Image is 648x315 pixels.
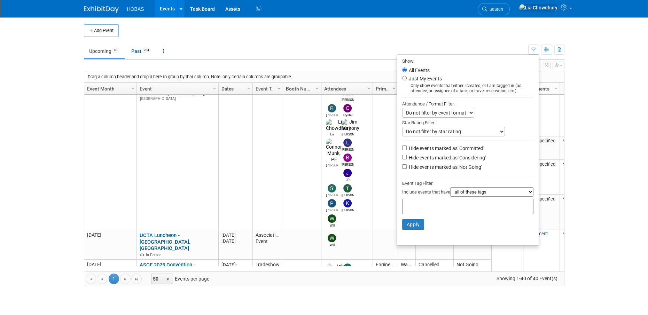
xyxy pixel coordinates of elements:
[130,86,135,91] span: Column Settings
[140,90,215,101] div: [GEOGRAPHIC_DATA], [GEOGRAPHIC_DATA]
[84,24,119,37] button: Add Event
[142,274,216,284] span: Events per page
[314,86,320,91] span: Column Settings
[245,83,252,93] a: Column Settings
[490,274,564,283] span: Showing 1-40 of 40 Event(s)
[112,48,119,53] span: 40
[221,238,249,244] div: [DATE]
[326,132,338,137] div: Lia Chowdhury
[236,262,237,267] span: -
[478,3,510,15] a: Search
[342,207,354,213] div: Krzysztof Kwiatkowski
[221,262,249,268] div: [DATE]
[366,86,372,91] span: Column Settings
[402,187,533,199] div: Include events that have
[99,276,105,282] span: Go to the previous page
[365,83,373,93] a: Column Settings
[151,274,163,284] span: 50
[313,83,321,93] a: Column Settings
[328,184,336,192] img: Stephen Alston
[126,45,156,58] a: Past234
[84,230,136,260] td: [DATE]
[526,138,555,143] span: None specified
[326,223,338,228] div: Will Stafford
[342,119,359,132] img: Jim Mahony
[256,83,278,95] a: Event Type (Tradeshow National, Regional, State, Sponsorship, Assoc Event)
[343,169,352,177] img: JD Demore
[246,86,251,91] span: Column Settings
[562,138,592,143] span: None specified
[342,132,354,137] div: Jim Mahony
[131,274,142,284] a: Go to the last page
[140,83,214,95] a: Event
[407,154,486,161] label: Hide events marked as 'Considering'
[407,75,442,82] label: Just My Events
[402,83,533,94] div: Only show events that either I created, or I am tagged in (as attendee, or assignee of a task, or...
[343,184,352,192] img: Ted Woolsey
[120,274,131,284] a: Go to the next page
[109,274,119,284] span: 1
[376,83,393,95] a: Primary Attendees
[562,231,592,236] span: None specified
[342,97,354,102] div: Jerry Peck
[402,118,533,127] div: Star Rating Filter:
[142,48,151,53] span: 234
[140,253,144,256] img: In-Person Event
[326,207,338,213] div: Perry Leros
[86,274,96,284] a: Go to the first page
[343,153,352,162] img: Bijan Khamanian
[326,112,338,118] div: Rene Garcia
[402,179,533,187] div: Event Tag Filter:
[342,112,354,118] div: crystal guevara
[212,86,217,91] span: Column Settings
[140,232,190,252] a: UCTA Luncheon - [GEOGRAPHIC_DATA], [GEOGRAPHIC_DATA]
[407,145,484,152] label: Hide events marked as 'Committed'
[390,83,398,93] a: Column Settings
[211,83,218,93] a: Column Settings
[519,4,558,11] img: Lia Chowdhury
[402,219,424,230] button: Apply
[526,83,555,95] a: Shipments
[134,276,139,282] span: Go to the last page
[343,139,352,147] img: Lindsey Thiele
[373,76,398,230] td: Engineers
[492,229,523,310] td: [GEOGRAPHIC_DATA], [GEOGRAPHIC_DATA]
[326,263,350,282] img: Jake Brunoehler, P. E.
[283,76,321,230] td: 1031- [GEOGRAPHIC_DATA]
[342,177,354,182] div: JD Demore
[87,83,132,95] a: Event Month
[343,104,352,112] img: crystal guevara
[342,192,354,198] div: Ted Woolsey
[415,260,453,309] td: Cancelled
[286,83,317,95] a: Booth Number
[328,234,336,242] img: Will Stafford
[562,162,592,167] span: None specified
[221,232,249,238] div: [DATE]
[552,83,560,93] a: Column Settings
[129,83,136,93] a: Column Settings
[165,277,171,282] span: select
[221,83,248,95] a: Dates
[326,119,351,132] img: Lia Chowdhury
[553,86,559,91] span: Column Settings
[453,260,491,309] td: Not Going
[328,104,336,112] img: Rene Garcia
[84,76,136,230] td: [DATE]
[343,263,352,272] img: Sam Juliano
[276,86,282,91] span: Column Settings
[407,68,430,73] label: All Events
[127,6,144,12] span: HOBAS
[487,7,503,12] span: Search
[391,86,397,91] span: Column Settings
[252,230,283,260] td: Association Event
[140,262,209,281] a: ASCE 2025 Convention - [GEOGRAPHIC_DATA]: MAJOR TBD
[398,260,415,309] td: Water AND Wastewater
[84,6,119,13] img: ExhibitDay
[84,45,125,58] a: Upcoming40
[123,276,128,282] span: Go to the next page
[275,83,283,93] a: Column Settings
[342,147,354,152] div: Lindsey Thiele
[97,274,107,284] a: Go to the previous page
[236,233,237,238] span: -
[324,83,368,95] a: Attendees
